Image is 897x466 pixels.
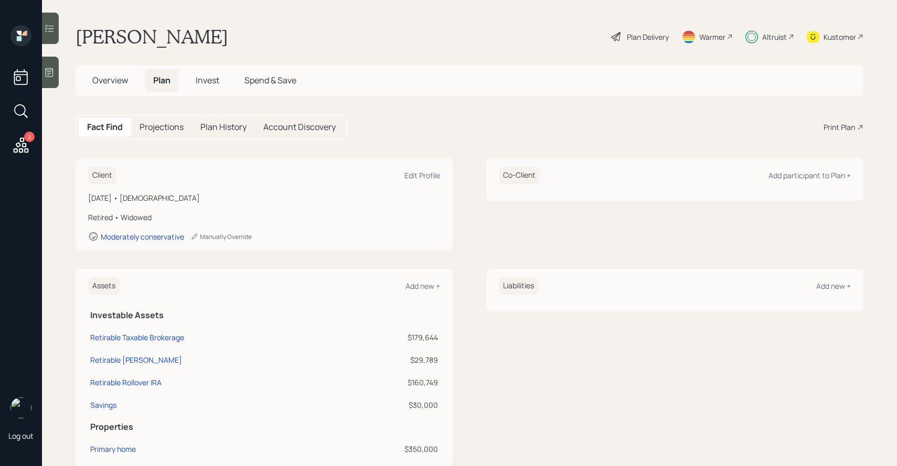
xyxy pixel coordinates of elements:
[344,399,438,410] div: $30,000
[101,232,184,242] div: Moderately conservative
[90,332,184,343] div: Retirable Taxable Brokerage
[90,377,162,388] div: Retirable Rollover IRA
[404,170,440,180] div: Edit Profile
[824,122,855,133] div: Print Plan
[90,422,438,432] h5: Properties
[190,232,252,241] div: Manually Override
[90,310,438,320] h5: Investable Assets
[90,354,182,365] div: Retirable [PERSON_NAME]
[76,25,228,48] h1: [PERSON_NAME]
[816,281,851,291] div: Add new +
[88,212,440,223] div: Retired • Widowed
[200,122,247,132] h5: Plan History
[263,122,336,132] h5: Account Discovery
[344,332,438,343] div: $179,644
[344,354,438,365] div: $29,789
[768,170,851,180] div: Add participant to Plan +
[92,74,128,86] span: Overview
[88,167,116,184] h6: Client
[244,74,296,86] span: Spend & Save
[699,31,725,42] div: Warmer
[88,277,120,295] h6: Assets
[405,281,440,291] div: Add new +
[499,167,540,184] h6: Co-Client
[627,31,669,42] div: Plan Delivery
[90,443,136,454] div: Primary home
[140,122,184,132] h5: Projections
[90,399,116,410] div: Savings
[10,397,31,418] img: sami-boghos-headshot.png
[24,132,35,142] div: 2
[153,74,170,86] span: Plan
[762,31,787,42] div: Altruist
[8,431,34,441] div: Log out
[344,443,438,454] div: $350,000
[824,31,856,42] div: Kustomer
[88,192,440,203] div: [DATE] • [DEMOGRAPHIC_DATA]
[87,122,123,132] h5: Fact Find
[499,277,538,295] h6: Liabilities
[196,74,219,86] span: Invest
[344,377,438,388] div: $160,749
